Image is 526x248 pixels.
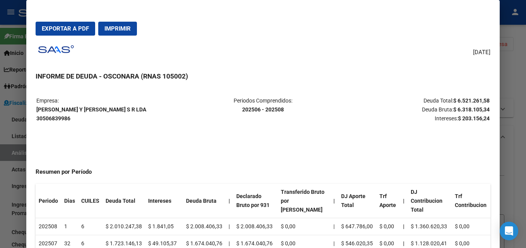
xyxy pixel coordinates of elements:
[102,184,145,218] th: Deuda Total
[36,168,490,176] h4: Resumen por Período
[330,218,338,235] td: |
[278,184,330,218] th: Transferido Bruto por [PERSON_NAME]
[473,48,490,57] span: [DATE]
[61,218,78,235] td: 1
[36,218,61,235] td: 202508
[104,25,131,32] span: Imprimir
[225,184,233,218] th: |
[458,115,490,121] strong: $ 203.156,24
[61,184,78,218] th: Dias
[145,184,183,218] th: Intereses
[452,184,490,218] th: Trf Contribucion
[183,184,225,218] th: Deuda Bruta
[183,218,225,235] td: $ 2.008.406,33
[36,106,146,121] strong: [PERSON_NAME] Y [PERSON_NAME] S R LDA 30506839986
[78,184,102,218] th: CUILES
[36,184,61,218] th: Periodo
[408,218,452,235] td: $ 1.360.620,33
[42,25,89,32] span: Exportar a PDF
[225,218,233,235] td: |
[98,22,137,36] button: Imprimir
[400,184,408,218] th: |
[233,218,278,235] td: $ 2.008.406,33
[102,218,145,235] td: $ 2.010.247,38
[330,184,338,218] th: |
[376,184,400,218] th: Trf Aporte
[400,218,408,235] th: |
[78,218,102,235] td: 6
[242,106,284,113] strong: 202506 - 202508
[500,222,518,240] div: Open Intercom Messenger
[233,184,278,218] th: Declarado Bruto por 931
[339,96,490,123] p: Deuda Total: Deuda Bruta: Intereses:
[36,96,187,123] p: Empresa:
[338,218,376,235] td: $ 647.786,00
[453,106,490,113] strong: $ 6.318.105,34
[338,184,376,218] th: DJ Aporte Total
[452,218,490,235] td: $ 0,00
[36,71,490,81] h3: INFORME DE DEUDA - OSCONARA (RNAS 105002)
[278,218,330,235] td: $ 0,00
[453,97,490,104] strong: $ 6.521.261,58
[145,218,183,235] td: $ 1.841,05
[408,184,452,218] th: DJ Contribucion Total
[188,96,338,114] p: Periodos Comprendidos:
[376,218,400,235] td: $ 0,00
[36,22,95,36] button: Exportar a PDF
